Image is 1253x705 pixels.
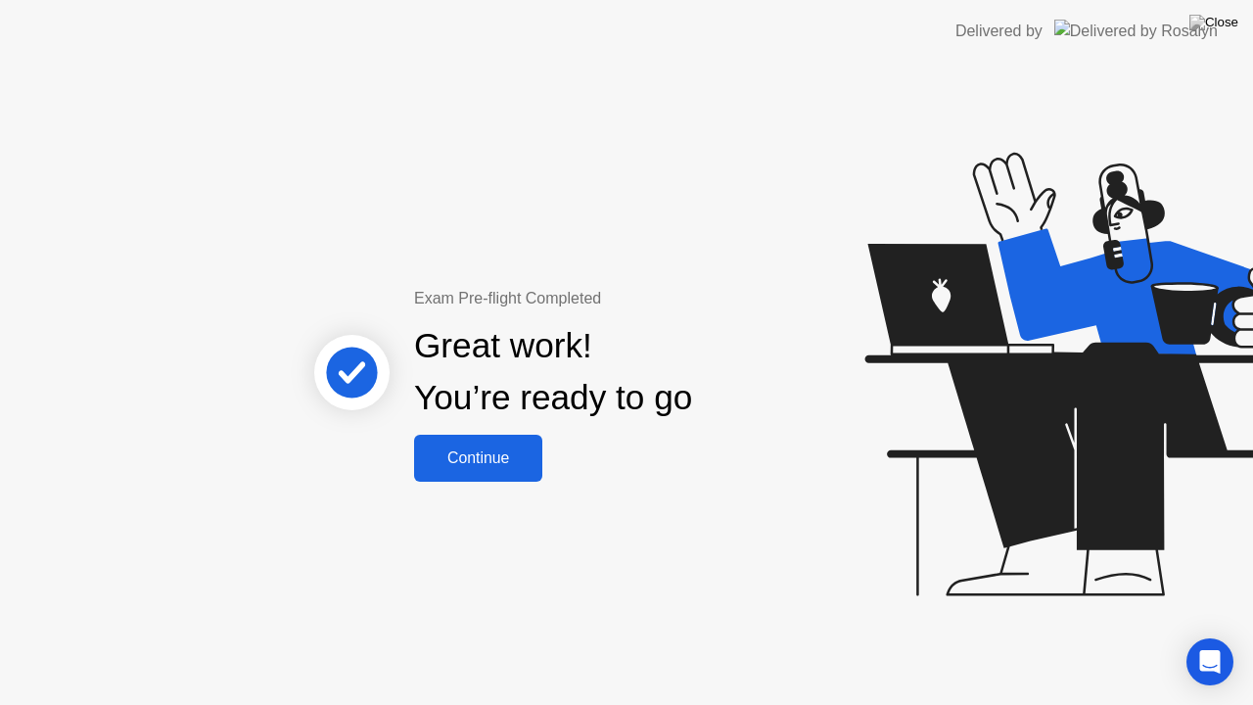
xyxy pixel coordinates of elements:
div: Open Intercom Messenger [1186,638,1233,685]
div: Great work! You’re ready to go [414,320,692,424]
img: Delivered by Rosalyn [1054,20,1218,42]
button: Continue [414,435,542,482]
div: Delivered by [955,20,1043,43]
img: Close [1189,15,1238,30]
div: Continue [420,449,536,467]
div: Exam Pre-flight Completed [414,287,818,310]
